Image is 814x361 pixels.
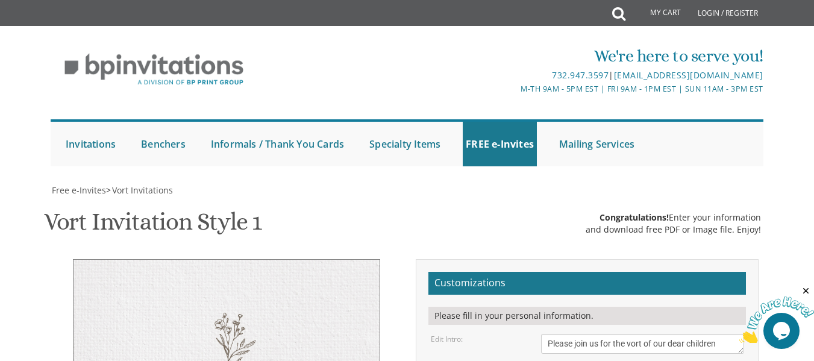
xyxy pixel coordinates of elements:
[541,334,744,354] textarea: Please join us for the vort of our dear children
[289,83,763,95] div: M-Th 9am - 5pm EST | Fri 9am - 1pm EST | Sun 11am - 3pm EST
[289,68,763,83] div: |
[106,184,173,196] span: >
[208,122,347,166] a: Informals / Thank You Cards
[586,224,761,236] div: and download free PDF or Image file. Enjoy!
[428,272,746,295] h2: Customizations
[63,122,119,166] a: Invitations
[556,122,637,166] a: Mailing Services
[428,307,746,325] div: Please fill in your personal information.
[51,184,106,196] a: Free e-Invites
[624,1,689,25] a: My Cart
[112,184,173,196] span: Vort Invitations
[431,334,463,344] label: Edit Intro:
[111,184,173,196] a: Vort Invitations
[600,212,669,223] span: Congratulations!
[552,69,609,81] a: 732.947.3597
[138,122,189,166] a: Benchers
[44,209,261,244] h1: Vort Invitation Style 1
[289,44,763,68] div: We're here to serve you!
[366,122,443,166] a: Specialty Items
[463,122,537,166] a: FREE e-Invites
[614,69,763,81] a: [EMAIL_ADDRESS][DOMAIN_NAME]
[586,212,761,224] div: Enter your information
[739,286,814,343] iframe: chat widget
[51,45,257,95] img: BP Invitation Loft
[52,184,106,196] span: Free e-Invites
